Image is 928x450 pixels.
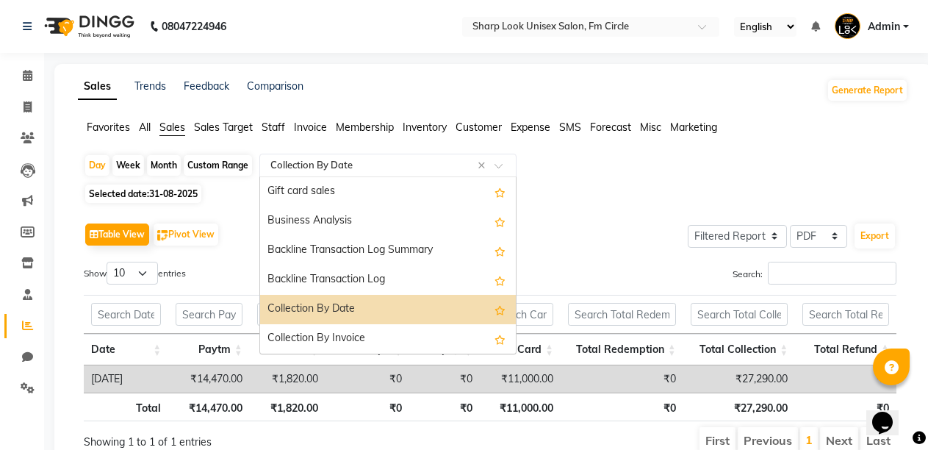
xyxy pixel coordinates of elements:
[294,121,327,134] span: Invoice
[768,262,896,285] input: Search:
[139,121,151,134] span: All
[480,334,561,365] th: Card: activate to sort column ascending
[134,79,166,93] a: Trends
[260,177,516,207] div: Gift card sales
[87,121,130,134] span: Favorites
[159,121,185,134] span: Sales
[494,242,506,260] span: Add this report to Favorites List
[480,393,561,421] th: ₹11,000.00
[511,121,550,134] span: Expense
[85,155,109,176] div: Day
[84,393,168,421] th: Total
[835,13,860,39] img: Admin
[262,121,285,134] span: Staff
[568,303,676,326] input: Search Total Redemption
[559,121,581,134] span: SMS
[802,303,889,326] input: Search Total Refund
[683,334,796,365] th: Total Collection: activate to sort column ascending
[478,158,490,174] span: Clear all
[336,121,394,134] span: Membership
[480,365,561,393] td: ₹11,000.00
[494,183,506,201] span: Add this report to Favorites List
[494,330,506,348] span: Add this report to Favorites List
[250,365,325,393] td: ₹1,820.00
[149,188,198,199] span: 31-08-2025
[325,365,409,393] td: ₹0
[640,121,661,134] span: Misc
[260,207,516,236] div: Business Analysis
[107,262,158,285] select: Showentries
[456,121,502,134] span: Customer
[147,155,181,176] div: Month
[866,391,913,435] iframe: chat widget
[168,393,249,421] th: ₹14,470.00
[184,155,252,176] div: Custom Range
[670,121,717,134] span: Marketing
[259,176,517,354] ng-dropdown-panel: Options list
[257,303,318,326] input: Search Cash
[868,19,900,35] span: Admin
[403,121,447,134] span: Inventory
[561,393,683,421] th: ₹0
[494,213,506,230] span: Add this report to Favorites List
[84,426,409,450] div: Showing 1 to 1 of 1 entries
[84,365,168,393] td: [DATE]
[247,79,303,93] a: Comparison
[795,365,896,393] td: ₹0
[409,393,479,421] th: ₹0
[561,334,683,365] th: Total Redemption: activate to sort column ascending
[154,224,218,246] button: Pivot View
[78,74,117,100] a: Sales
[691,303,788,326] input: Search Total Collection
[733,262,896,285] label: Search:
[162,6,226,47] b: 08047224946
[494,271,506,289] span: Add this report to Favorites List
[168,334,249,365] th: Paytm: activate to sort column ascending
[855,224,895,249] button: Export
[176,303,242,326] input: Search Paytm
[85,224,149,246] button: Table View
[157,230,168,241] img: pivot.png
[795,334,896,365] th: Total Refund: activate to sort column ascending
[260,265,516,295] div: Backline Transaction Log
[250,334,325,365] th: Cash: activate to sort column ascending
[168,365,249,393] td: ₹14,470.00
[250,393,325,421] th: ₹1,820.00
[683,365,796,393] td: ₹27,290.00
[260,324,516,354] div: Collection By Invoice
[828,80,907,101] button: Generate Report
[112,155,144,176] div: Week
[184,79,229,93] a: Feedback
[37,6,138,47] img: logo
[194,121,253,134] span: Sales Target
[409,365,479,393] td: ₹0
[91,303,161,326] input: Search Date
[85,185,201,203] span: Selected date:
[795,393,896,421] th: ₹0
[84,262,186,285] label: Show entries
[260,295,516,324] div: Collection By Date
[561,365,683,393] td: ₹0
[487,303,553,326] input: Search Card
[325,393,409,421] th: ₹0
[590,121,631,134] span: Forecast
[683,393,796,421] th: ₹27,290.00
[260,236,516,265] div: Backline Transaction Log Summary
[84,334,168,365] th: Date: activate to sort column ascending
[805,432,813,447] a: 1
[494,301,506,318] span: Add this report to Favorites List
